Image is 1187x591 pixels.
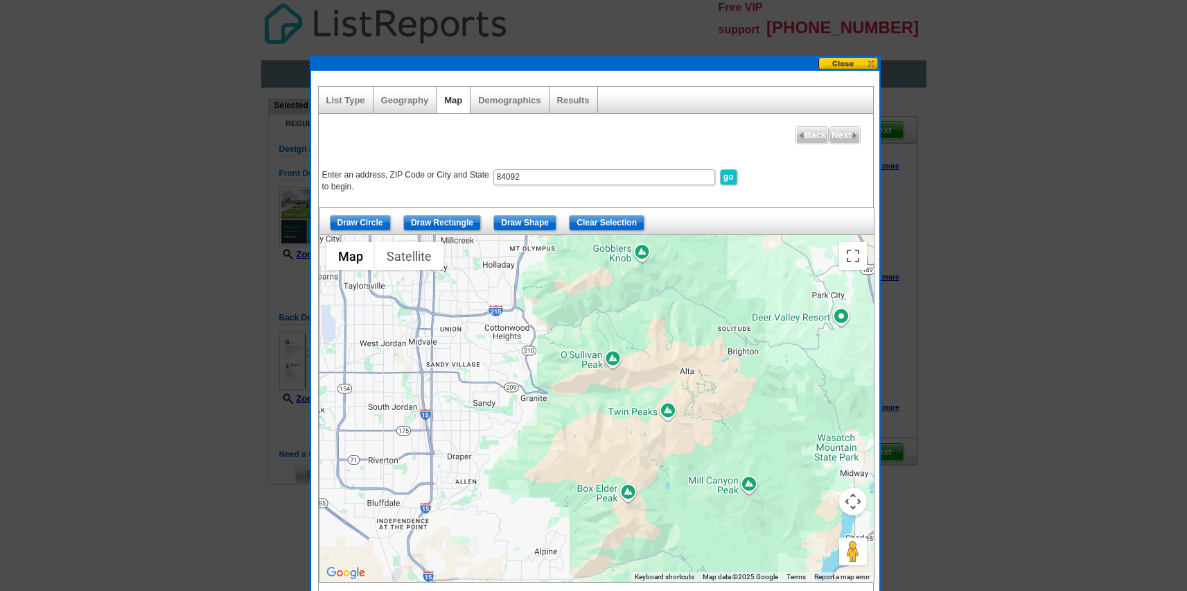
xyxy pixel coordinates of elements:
a: List Type [326,95,365,105]
button: Show satellite imagery [375,242,443,270]
img: button-prev-arrow-gray.png [798,132,804,139]
a: Open this area in Google Maps (opens a new window) [323,564,369,582]
a: Back [795,126,829,144]
a: Terms (opens in new tab) [786,573,806,581]
button: Show street map [326,242,375,270]
span: Map data ©2025 Google [703,573,778,581]
input: go [720,169,737,185]
button: Map camera controls [839,488,867,515]
a: Map [444,95,462,105]
button: Drag Pegman onto the map to open Street View [839,538,867,565]
a: Demographics [478,95,540,105]
a: Report a map error [814,573,870,581]
a: Next [829,126,860,144]
img: Google [323,564,369,582]
span: Back [796,127,828,144]
span: Next [829,127,859,144]
input: Clear Selection [569,215,644,231]
input: Draw Shape [493,215,556,231]
label: Enter an address, ZIP Code or City and State to begin. [322,169,492,193]
a: Geography [381,95,429,105]
button: Keyboard shortcuts [635,572,694,582]
img: button-next-arrow-gray.png [852,132,858,139]
iframe: LiveChat chat widget [910,268,1187,591]
a: Results [557,95,590,105]
input: Draw Rectangle [403,215,481,231]
input: Draw Circle [330,215,391,231]
button: Toggle fullscreen view [839,242,867,270]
